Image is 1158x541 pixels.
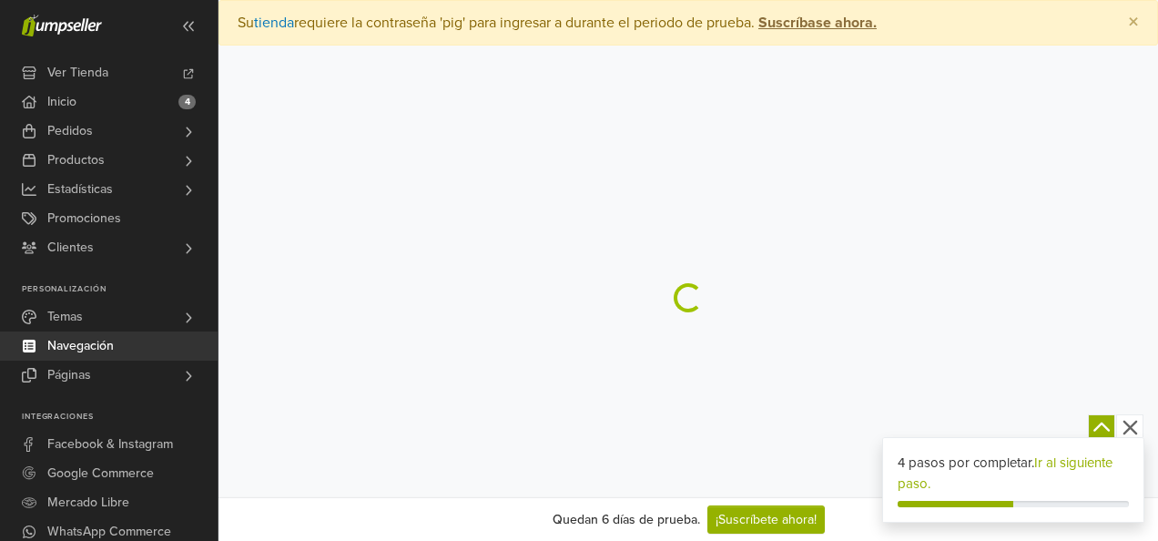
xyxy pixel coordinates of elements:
a: Ir al siguiente paso. [898,454,1112,492]
div: 4 pasos por completar. [898,453,1129,494]
span: Navegación [47,332,114,361]
p: Integraciones [22,412,218,423]
span: Inicio [47,87,76,117]
span: Temas [47,302,83,332]
a: tienda [254,14,294,32]
span: Ver Tienda [47,58,108,87]
a: ¡Suscríbete ahora! [707,505,825,534]
span: Mercado Libre [47,488,129,517]
span: Estadísticas [47,175,113,204]
span: Clientes [47,233,94,262]
span: Páginas [47,361,91,390]
span: × [1128,9,1139,36]
span: Google Commerce [47,459,154,488]
p: Personalización [22,284,218,295]
div: Quedan 6 días de prueba. [553,510,700,529]
span: Productos [47,146,105,175]
strong: Suscríbase ahora. [758,14,877,32]
a: Suscríbase ahora. [755,14,877,32]
span: Promociones [47,204,121,233]
span: Pedidos [47,117,93,146]
button: Close [1110,1,1157,45]
span: Facebook & Instagram [47,430,173,459]
span: 4 [178,95,196,109]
